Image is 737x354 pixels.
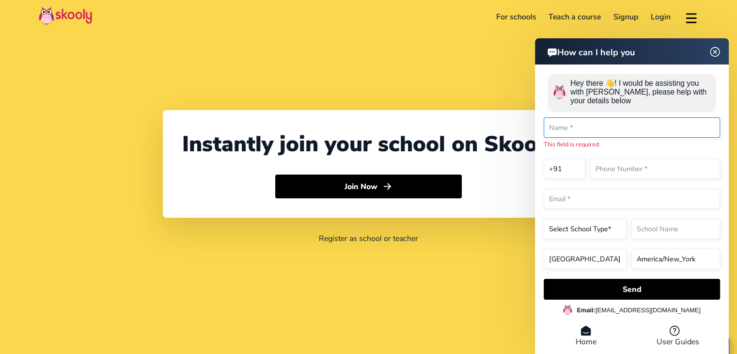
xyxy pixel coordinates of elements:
[319,233,418,244] a: Register as school or teacher
[684,9,698,25] button: menu outline
[542,9,607,25] a: Teach a course
[182,129,555,159] div: Instantly join your school on Skooly
[490,9,543,25] a: For schools
[607,9,644,25] a: Signup
[382,181,392,192] ion-icon: arrow forward outline
[644,9,677,25] a: Login
[275,175,462,199] button: Join Nowarrow forward outline
[39,6,92,25] img: Skooly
